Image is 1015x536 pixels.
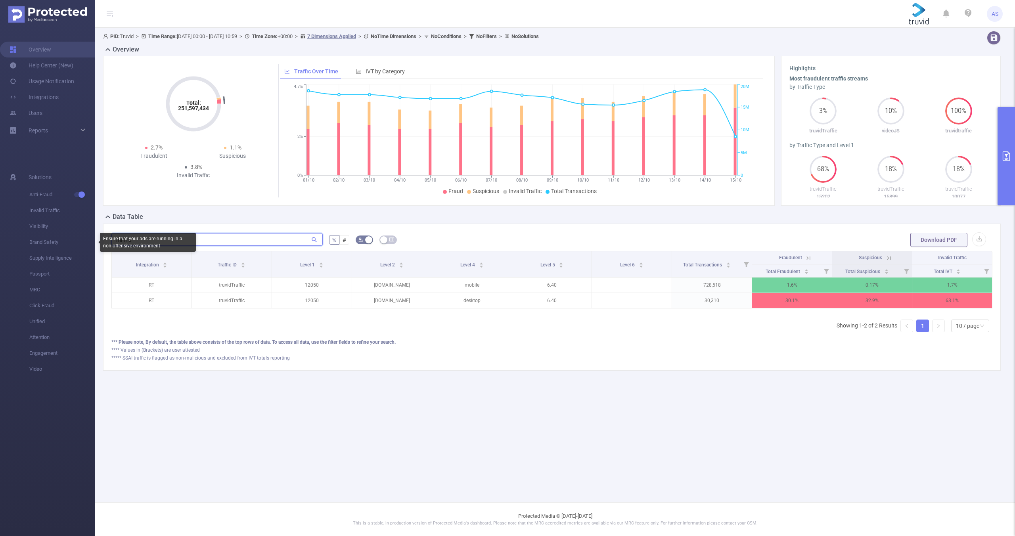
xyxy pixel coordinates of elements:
footer: Protected Media © [DATE]-[DATE] [95,502,1015,536]
tspan: 02/10 [333,178,345,183]
i: Filter menu [901,264,912,277]
p: truvidTraffic [857,185,925,193]
tspan: 251,597,434 [178,105,209,111]
div: Sort [479,261,484,266]
span: Engagement [29,345,95,361]
span: MRC [29,282,95,298]
i: icon: right [936,324,941,328]
a: Integrations [10,89,59,105]
div: Fraudulent [115,152,193,160]
span: 3% [810,108,837,114]
div: Ensure that your ads are running in a non-offensive environment [100,233,196,252]
i: icon: caret-down [163,264,167,267]
div: Sort [559,261,563,266]
span: Brand Safety [29,234,95,250]
span: Integration [136,262,160,268]
i: icon: caret-up [163,261,167,264]
a: Usage Notification [10,73,74,89]
div: Sort [804,268,809,273]
p: 12050 [272,278,352,293]
tspan: 03/10 [364,178,375,183]
div: Sort [241,261,245,266]
tspan: 14/10 [699,178,711,183]
i: icon: caret-up [639,261,643,264]
span: % [332,237,336,243]
p: 12050 [272,293,352,308]
i: icon: bar-chart [356,69,361,74]
span: Traffic Over Time [294,68,338,75]
span: Solutions [29,169,52,185]
span: Suspicious [473,188,499,194]
tspan: 0 [741,173,743,178]
div: Sort [399,261,404,266]
tspan: 11/10 [608,178,619,183]
span: Invalid Traffic [938,255,967,260]
i: icon: caret-up [804,268,808,270]
b: No Filters [476,33,497,39]
span: Traffic ID [218,262,238,268]
i: icon: caret-up [559,261,563,264]
span: 68% [810,166,837,172]
p: 32.9% [832,293,912,308]
i: icon: table [389,237,394,242]
i: icon: caret-down [804,271,808,273]
p: 1.7% [912,278,992,293]
i: icon: caret-up [399,261,403,264]
h3: Highlights [789,64,992,73]
tspan: 01/10 [303,178,314,183]
h2: Data Table [113,212,143,222]
p: 63.1% [912,293,992,308]
i: icon: caret-down [885,271,889,273]
span: Invalid Traffic [29,203,95,218]
span: Total Fraudulent [766,269,801,274]
tspan: 10/10 [577,178,589,183]
li: 1 [916,320,929,332]
div: Sort [884,268,889,273]
div: 10 / page [956,320,979,332]
span: > [497,33,504,39]
i: icon: caret-down [399,264,403,267]
span: Fraudulent [779,255,802,260]
span: AS [992,6,998,22]
a: Users [10,105,42,121]
span: Unified [29,314,95,329]
button: Download PDF [910,233,967,247]
span: Level 5 [540,262,556,268]
p: videoJS [857,127,925,135]
p: [DOMAIN_NAME] [352,293,432,308]
p: RT [112,293,192,308]
span: > [237,33,245,39]
li: Previous Page [900,320,913,332]
div: Sort [319,261,324,266]
i: icon: caret-down [319,264,323,267]
p: 6.40 [512,293,592,308]
input: Search... [111,233,323,246]
span: 1.1% [230,144,241,151]
span: Level 1 [300,262,316,268]
span: Video [29,361,95,377]
tspan: 12/10 [638,178,650,183]
b: Time Range: [148,33,177,39]
p: truvidTraffic [192,293,272,308]
p: 30,310 [672,293,752,308]
span: Attention [29,329,95,345]
p: truvidtraffic [925,127,992,135]
i: icon: down [980,324,984,329]
span: Fraud [448,188,463,194]
p: 10077 [925,193,992,201]
p: This is a stable, in production version of Protected Media's dashboard. Please note that the MRC ... [115,520,995,527]
span: > [416,33,424,39]
span: Supply Intelligence [29,250,95,266]
p: desktop [432,293,512,308]
p: 30.1% [752,293,832,308]
span: Level 4 [460,262,476,268]
div: Sort [163,261,167,266]
span: # [343,237,346,243]
span: Truvid [DATE] 00:00 - [DATE] 10:59 +00:00 [103,33,539,39]
span: 100% [945,108,972,114]
p: 15899 [857,193,925,201]
p: 728,518 [672,278,752,293]
span: Total Suspicious [845,269,881,274]
tspan: 15M [741,105,749,110]
i: icon: caret-down [559,264,563,267]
